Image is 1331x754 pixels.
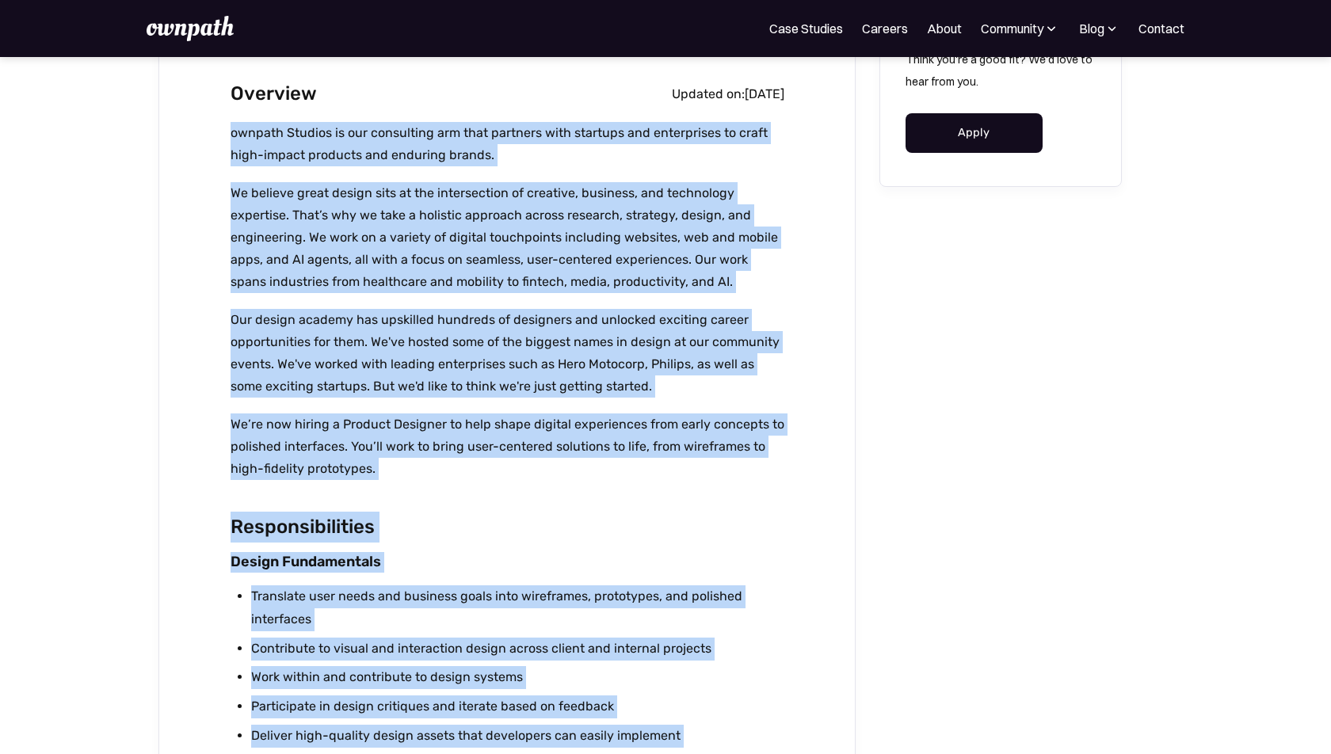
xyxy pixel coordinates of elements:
[251,666,784,689] li: Work within and contribute to design systems
[981,19,1059,38] div: Community
[906,48,1096,93] p: Think you're a good fit? We'd love to hear from you.
[981,19,1043,38] div: Community
[231,413,784,480] p: We’re now hiring a Product Designer to help shape digital experiences from early concepts to poli...
[927,19,962,38] a: About
[672,86,745,102] div: Updated on:
[231,182,784,293] p: We believe great design sits at the intersection of creative, business, and technology expertise....
[906,113,1043,153] a: Apply
[862,19,908,38] a: Careers
[231,78,317,109] h2: Overview
[231,512,784,543] h2: Responsibilities
[1138,19,1184,38] a: Contact
[231,122,784,166] p: ownpath Studios is our consulting arm that partners with startups and enterprises to craft high-i...
[251,695,784,718] li: Participate in design critiques and iterate based on feedback
[1079,19,1104,38] div: Blog
[1078,19,1119,38] div: Blog
[745,86,784,102] div: [DATE]
[769,19,843,38] a: Case Studies
[251,585,784,631] li: Translate user needs and business goals into wireframes, prototypes, and polished interfaces
[251,725,784,748] li: Deliver high-quality design assets that developers can easily implement
[231,309,784,398] p: Our design academy has upskilled hundreds of designers and unlocked exciting career opportunities...
[251,638,784,661] li: Contribute to visual and interaction design across client and internal projects
[231,553,381,570] strong: Design Fundamentals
